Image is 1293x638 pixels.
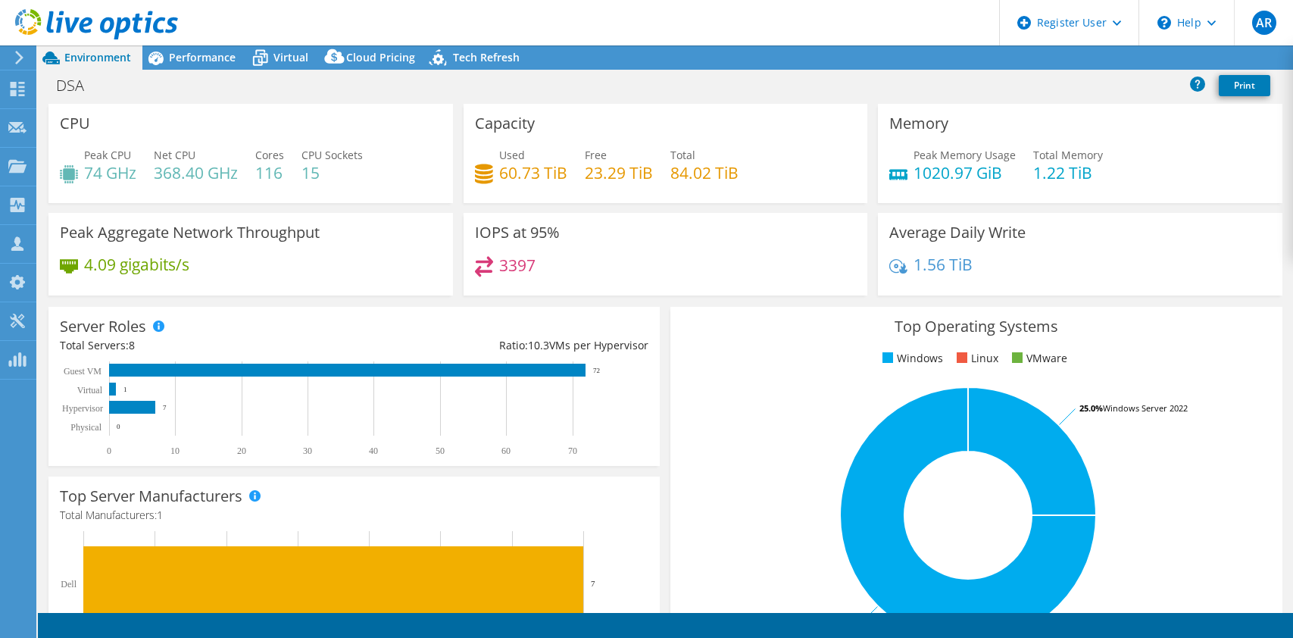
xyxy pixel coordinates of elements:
text: 0 [117,423,120,430]
span: 1 [157,508,163,522]
h3: Peak Aggregate Network Throughput [60,224,320,241]
h3: Memory [889,115,948,132]
span: Total [670,148,695,162]
span: Environment [64,50,131,64]
h4: Total Manufacturers: [60,507,648,524]
span: Total Memory [1033,148,1103,162]
text: 1 [123,386,127,393]
h4: 368.40 GHz [154,164,238,181]
h4: 60.73 TiB [499,164,567,181]
span: Net CPU [154,148,195,162]
text: 40 [369,446,378,456]
h4: 74 GHz [84,164,136,181]
span: CPU Sockets [301,148,363,162]
span: AR [1252,11,1276,35]
li: VMware [1008,350,1067,367]
h4: 3397 [499,257,536,274]
span: Cores [255,148,284,162]
span: Virtual [273,50,308,64]
text: 10 [170,446,180,456]
text: 72 [593,367,600,374]
text: 7 [591,579,595,588]
div: Total Servers: [60,337,354,354]
text: 20 [237,446,246,456]
h4: 1020.97 GiB [914,164,1016,181]
h4: 4.09 gigabits/s [84,256,189,273]
h3: Server Roles [60,318,146,335]
text: Virtual [77,385,103,396]
text: 7 [163,404,167,411]
h3: Capacity [475,115,535,132]
h1: DSA [49,77,108,94]
span: Tech Refresh [453,50,520,64]
span: Used [499,148,525,162]
h4: 23.29 TiB [585,164,653,181]
li: Windows [879,350,943,367]
tspan: Windows Server 2022 [1103,402,1188,414]
span: Cloud Pricing [346,50,415,64]
span: Peak CPU [84,148,131,162]
text: Hypervisor [62,403,103,414]
text: Guest VM [64,366,102,377]
h4: 1.56 TiB [914,256,973,273]
text: 0 [107,446,111,456]
span: Peak Memory Usage [914,148,1016,162]
h4: 15 [301,164,363,181]
text: 50 [436,446,445,456]
a: Print [1219,75,1270,96]
text: Dell [61,579,77,590]
h4: 1.22 TiB [1033,164,1103,181]
svg: \n [1157,16,1171,30]
div: Ratio: VMs per Hypervisor [354,337,649,354]
h3: Average Daily Write [889,224,1026,241]
span: 8 [129,338,135,352]
li: Linux [953,350,998,367]
span: Performance [169,50,236,64]
text: 30 [303,446,312,456]
tspan: 25.0% [1079,402,1103,414]
h4: 84.02 TiB [670,164,739,181]
h3: IOPS at 95% [475,224,560,241]
h4: 116 [255,164,284,181]
h3: CPU [60,115,90,132]
span: 10.3 [528,338,549,352]
text: Physical [70,422,102,433]
span: Free [585,148,607,162]
h3: Top Server Manufacturers [60,488,242,505]
text: 60 [501,446,511,456]
text: 70 [568,446,577,456]
h3: Top Operating Systems [682,318,1270,335]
